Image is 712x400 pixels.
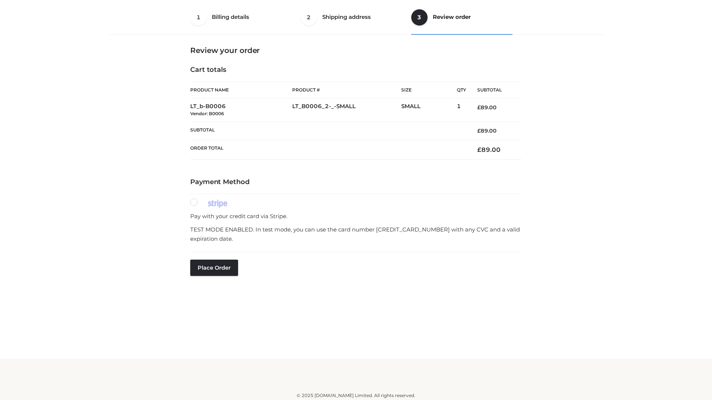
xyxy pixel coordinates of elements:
[477,127,481,134] span: £
[190,121,466,140] th: Subtotal
[457,81,466,99] th: Qty
[190,111,224,116] small: Vendor: B0006
[477,104,497,111] bdi: 89.00
[190,81,292,99] th: Product Name
[190,178,522,186] h4: Payment Method
[190,225,522,244] p: TEST MODE ENABLED. In test mode, you can use the card number [CREDIT_CARD_NUMBER] with any CVC an...
[292,81,401,99] th: Product #
[292,99,401,122] td: LT_B0006_2-_-SMALL
[477,146,481,153] span: £
[477,104,481,111] span: £
[477,146,501,153] bdi: 89.00
[401,82,453,99] th: Size
[190,140,466,160] th: Order Total
[190,260,238,276] button: Place order
[190,99,292,122] td: LT_b-B0006
[466,82,522,99] th: Subtotal
[110,392,602,399] div: © 2025 [DOMAIN_NAME] Limited. All rights reserved.
[190,66,522,74] h4: Cart totals
[401,99,457,122] td: SMALL
[457,99,466,122] td: 1
[477,127,497,134] bdi: 89.00
[190,211,522,221] p: Pay with your credit card via Stripe.
[190,46,522,55] h3: Review your order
